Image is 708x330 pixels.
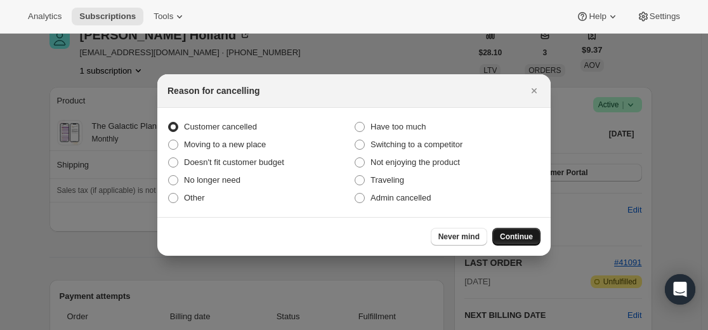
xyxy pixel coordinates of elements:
span: Traveling [370,175,404,185]
span: Help [589,11,606,22]
span: Not enjoying the product [370,157,460,167]
span: Other [184,193,205,202]
span: Moving to a new place [184,140,266,149]
h2: Reason for cancelling [167,84,259,97]
span: Doesn't fit customer budget [184,157,284,167]
span: Never mind [438,232,480,242]
span: Admin cancelled [370,193,431,202]
span: Continue [500,232,533,242]
button: Tools [146,8,193,25]
button: Help [568,8,626,25]
div: Open Intercom Messenger [665,274,695,305]
span: Have too much [370,122,426,131]
button: Subscriptions [72,8,143,25]
span: Switching to a competitor [370,140,462,149]
span: Subscriptions [79,11,136,22]
span: Analytics [28,11,62,22]
button: Settings [629,8,688,25]
span: Customer cancelled [184,122,257,131]
span: Settings [650,11,680,22]
button: Close [525,82,543,100]
button: Never mind [431,228,487,246]
span: No longer need [184,175,240,185]
button: Continue [492,228,541,246]
button: Analytics [20,8,69,25]
span: Tools [154,11,173,22]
